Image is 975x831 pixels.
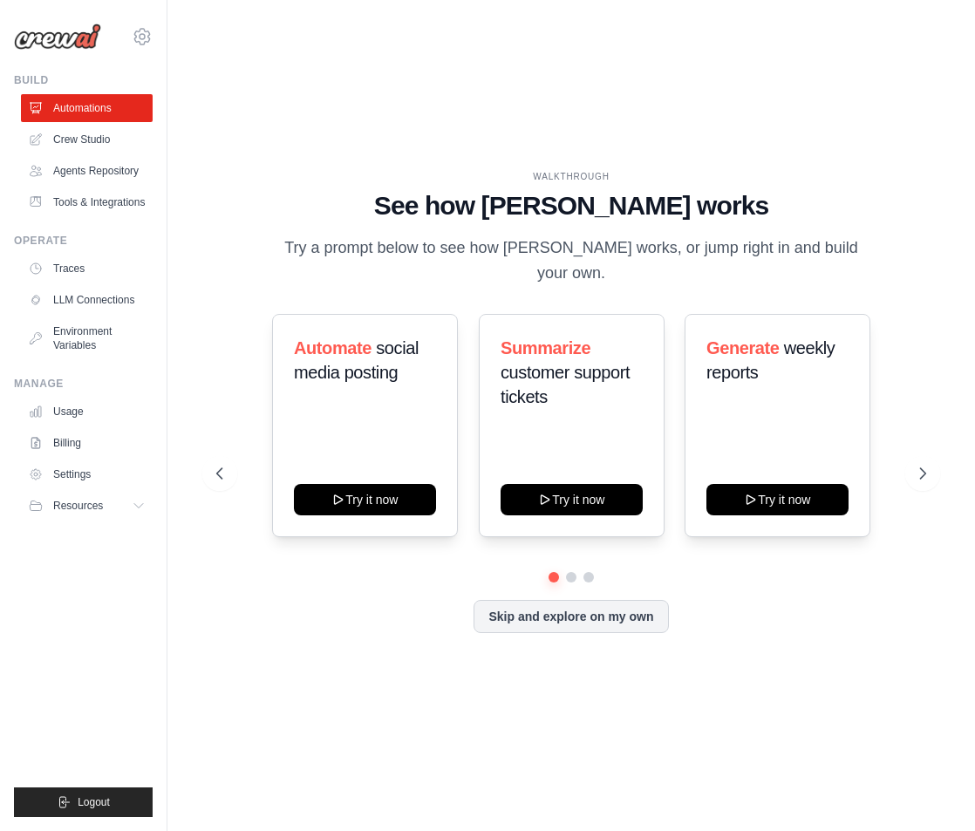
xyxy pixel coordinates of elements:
[21,157,153,185] a: Agents Repository
[21,94,153,122] a: Automations
[78,795,110,809] span: Logout
[21,126,153,153] a: Crew Studio
[53,499,103,513] span: Resources
[706,484,849,515] button: Try it now
[21,188,153,216] a: Tools & Integrations
[278,235,864,287] p: Try a prompt below to see how [PERSON_NAME] works, or jump right in and build your own.
[21,429,153,457] a: Billing
[21,492,153,520] button: Resources
[501,338,590,358] span: Summarize
[294,484,436,515] button: Try it now
[14,73,153,87] div: Build
[216,190,926,221] h1: See how [PERSON_NAME] works
[501,484,643,515] button: Try it now
[21,317,153,359] a: Environment Variables
[294,338,372,358] span: Automate
[21,286,153,314] a: LLM Connections
[474,600,668,633] button: Skip and explore on my own
[501,363,630,406] span: customer support tickets
[216,170,926,183] div: WALKTHROUGH
[21,460,153,488] a: Settings
[14,24,101,50] img: Logo
[14,377,153,391] div: Manage
[14,234,153,248] div: Operate
[706,338,780,358] span: Generate
[14,787,153,817] button: Logout
[21,255,153,283] a: Traces
[21,398,153,426] a: Usage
